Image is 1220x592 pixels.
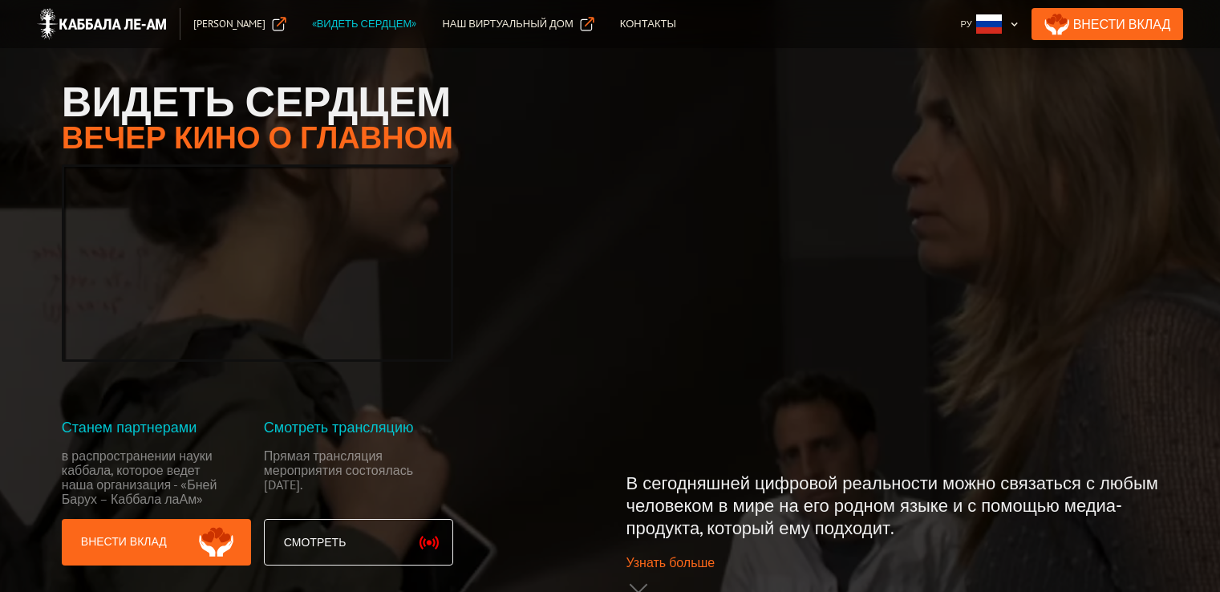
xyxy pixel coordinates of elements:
div: Контакты [620,16,676,32]
div: Прямая трансляция мероприятия состоялась [DATE]. [264,448,430,506]
div: в распространении науки каббала, которое ведет наша организация - «Бней Барух – Каббала лаАм» [62,448,228,506]
iframe: YouTube video player [64,167,451,359]
div: «Видеть сердцем» [312,16,417,32]
h1: Видеть сердцем [62,80,453,122]
div: Смотреть трансляцию [264,420,453,436]
div: Ру [961,16,972,32]
a: Наш Виртуальный дом [429,8,606,40]
a: Контакты [607,8,689,40]
a: Внести Вклад [1032,8,1184,40]
div: Узнать больше [626,554,715,570]
div: Ру [955,8,1025,40]
div: Станем партнерами [62,420,251,436]
a: Внести вклад [62,519,251,566]
a: [PERSON_NAME] [180,8,299,40]
a: «Видеть сердцем» [299,8,430,40]
a: Смотреть [264,519,453,566]
p: В сегодняшней цифровой реальности можно связаться с любым человеком в мире на его родном языке и ... [626,472,1159,539]
div: Наш Виртуальный дом [442,16,573,32]
div: [PERSON_NAME] [193,16,265,32]
h2: Вечер кино о главном [62,122,453,152]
